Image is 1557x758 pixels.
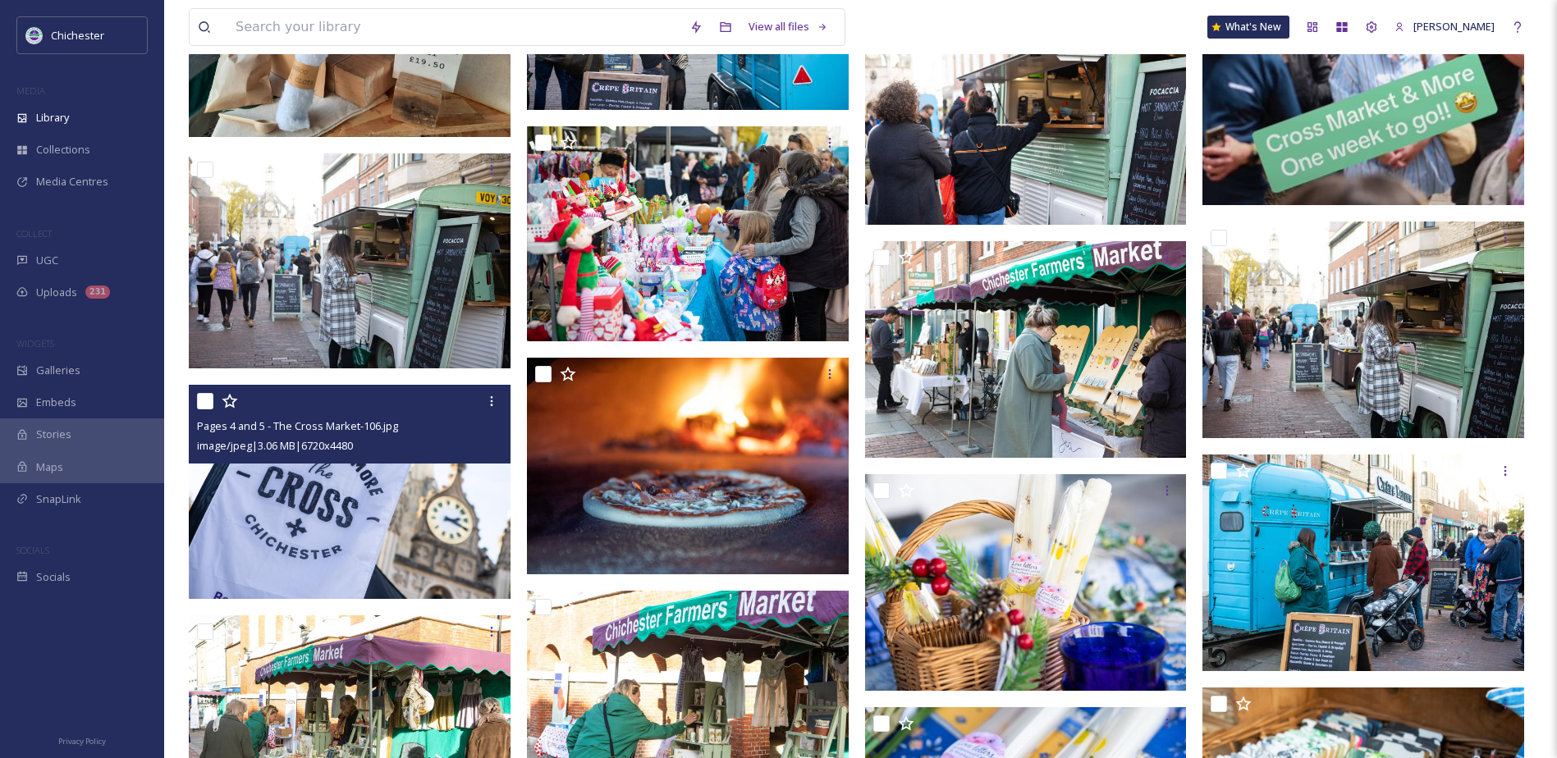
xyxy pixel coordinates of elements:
[227,9,681,45] input: Search your library
[36,569,71,585] span: Socials
[740,11,836,43] a: View all files
[527,126,849,341] img: The Cross Market-115.jpg
[85,285,110,299] div: 231
[865,240,1190,457] img: The Cross Market-89.jpg
[58,736,106,747] span: Privacy Policy
[16,227,52,240] span: COLLECT
[189,384,511,599] img: Pages 4 and 5 - The Cross Market-106.jpg
[36,427,71,442] span: Stories
[36,395,76,410] span: Embeds
[16,544,49,556] span: SOCIALS
[1202,221,1527,438] img: The Cross Market-119.jpg
[189,153,511,368] img: The Cross Market-118.jpg
[36,363,80,378] span: Galleries
[36,459,63,475] span: Maps
[197,438,353,453] span: image/jpeg | 3.06 MB | 6720 x 4480
[36,142,90,158] span: Collections
[36,491,81,507] span: SnapLink
[527,357,852,573] img: The Cross Market-102.jpg
[1386,11,1503,43] a: [PERSON_NAME]
[36,174,108,189] span: Media Centres
[36,110,69,126] span: Library
[1202,454,1527,671] img: The Cross Market-111.jpg
[865,10,1187,225] img: The Cross Market-112.jpg
[16,337,54,349] span: WIDGETS
[51,28,104,43] span: Chichester
[197,418,398,433] span: Pages 4 and 5 - The Cross Market-106.jpg
[36,285,77,300] span: Uploads
[26,27,43,43] img: Logo_of_Chichester_District_Council.png
[58,730,106,750] a: Privacy Policy
[36,253,58,268] span: UGC
[1207,16,1289,39] a: What's New
[1413,19,1495,34] span: [PERSON_NAME]
[16,84,45,97] span: MEDIA
[865,473,1190,690] img: The Cross Market-79.jpg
